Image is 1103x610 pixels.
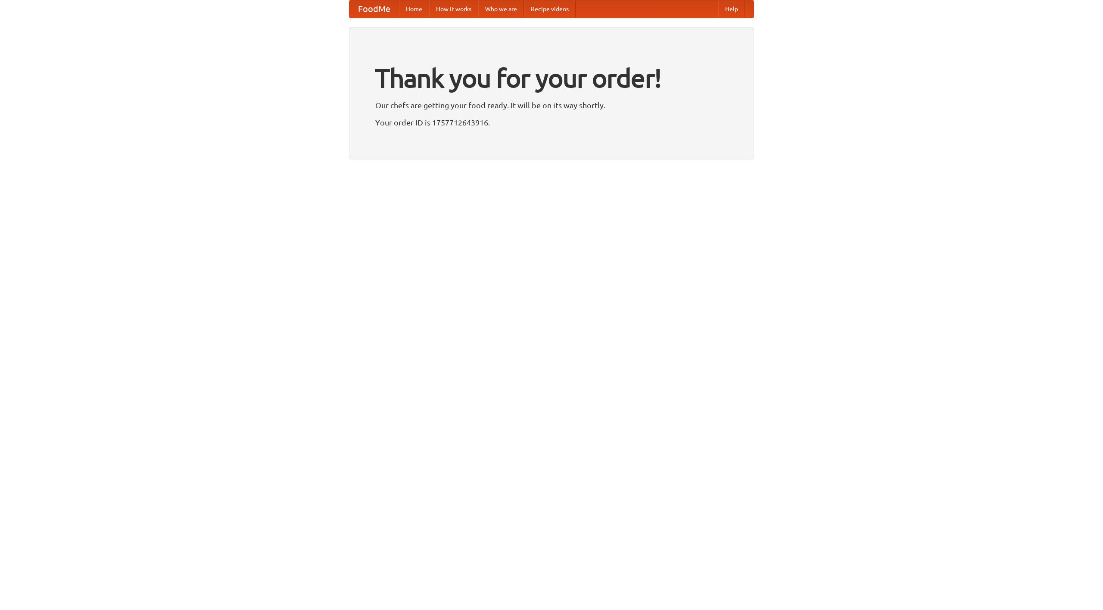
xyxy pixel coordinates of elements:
a: How it works [429,0,478,18]
a: Recipe videos [524,0,576,18]
a: FoodMe [349,0,399,18]
a: Home [399,0,429,18]
p: Our chefs are getting your food ready. It will be on its way shortly. [375,99,728,112]
a: Who we are [478,0,524,18]
a: Help [718,0,745,18]
h1: Thank you for your order! [375,57,728,99]
p: Your order ID is 1757712643916. [375,116,728,129]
